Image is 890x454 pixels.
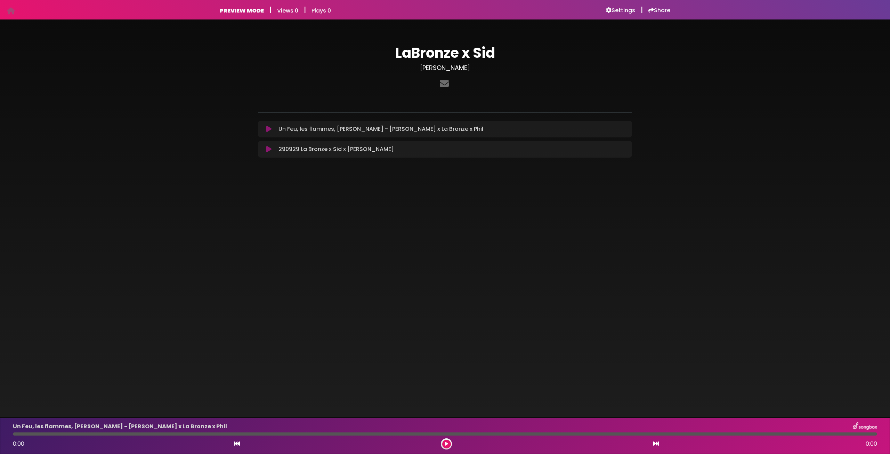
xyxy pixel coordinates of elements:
h6: Plays 0 [311,7,331,14]
h5: | [269,6,272,14]
p: Un Feu, les flammes, [PERSON_NAME] - [PERSON_NAME] x La Bronze x Phil [278,125,483,133]
h1: LaBronze x Sid [258,45,632,61]
h6: Views 0 [277,7,298,14]
h5: | [304,6,306,14]
h3: [PERSON_NAME] [258,64,632,72]
p: 290929 La Bronze x Sid x [PERSON_NAME] [278,145,394,153]
a: Share [648,7,670,14]
h5: | [641,6,643,14]
a: Settings [606,7,635,14]
h6: PREVIEW MODE [220,7,264,14]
